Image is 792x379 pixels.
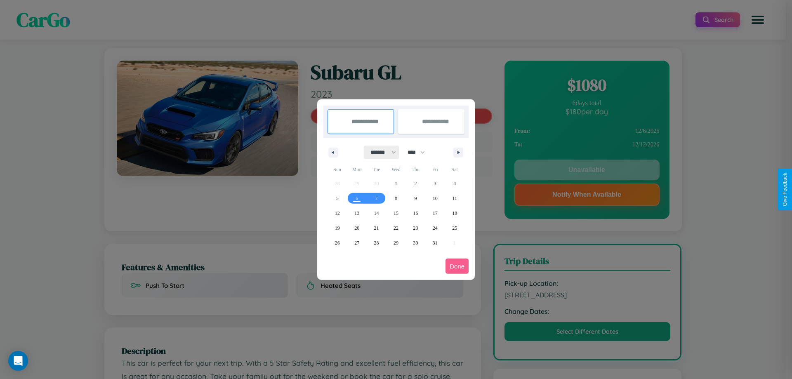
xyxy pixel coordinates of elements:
[425,163,445,176] span: Fri
[328,191,347,206] button: 5
[356,191,358,206] span: 6
[425,176,445,191] button: 3
[8,351,28,371] div: Open Intercom Messenger
[433,221,438,235] span: 24
[394,235,398,250] span: 29
[452,191,457,206] span: 11
[782,173,788,206] div: Give Feedback
[406,221,425,235] button: 23
[328,163,347,176] span: Sun
[386,206,405,221] button: 15
[406,191,425,206] button: 9
[386,176,405,191] button: 1
[328,235,347,250] button: 26
[394,206,398,221] span: 15
[347,221,366,235] button: 20
[445,176,464,191] button: 4
[425,221,445,235] button: 24
[395,191,397,206] span: 8
[367,191,386,206] button: 7
[445,259,469,274] button: Done
[445,206,464,221] button: 18
[414,191,417,206] span: 9
[445,191,464,206] button: 11
[433,235,438,250] span: 31
[354,206,359,221] span: 13
[433,191,438,206] span: 10
[367,163,386,176] span: Tue
[367,206,386,221] button: 14
[413,221,418,235] span: 23
[367,235,386,250] button: 28
[445,163,464,176] span: Sat
[406,163,425,176] span: Thu
[386,235,405,250] button: 29
[328,206,347,221] button: 12
[374,221,379,235] span: 21
[347,235,366,250] button: 27
[445,221,464,235] button: 25
[354,221,359,235] span: 20
[335,206,340,221] span: 12
[386,221,405,235] button: 22
[406,176,425,191] button: 2
[395,176,397,191] span: 1
[354,235,359,250] span: 27
[413,206,418,221] span: 16
[452,206,457,221] span: 18
[347,206,366,221] button: 13
[335,221,340,235] span: 19
[414,176,417,191] span: 2
[347,191,366,206] button: 6
[425,235,445,250] button: 31
[406,206,425,221] button: 16
[433,206,438,221] span: 17
[394,221,398,235] span: 22
[425,206,445,221] button: 17
[386,191,405,206] button: 8
[453,176,456,191] span: 4
[406,235,425,250] button: 30
[413,235,418,250] span: 30
[375,191,378,206] span: 7
[452,221,457,235] span: 25
[328,221,347,235] button: 19
[335,235,340,250] span: 26
[374,235,379,250] span: 28
[425,191,445,206] button: 10
[374,206,379,221] span: 14
[336,191,339,206] span: 5
[367,221,386,235] button: 21
[386,163,405,176] span: Wed
[347,163,366,176] span: Mon
[434,176,436,191] span: 3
